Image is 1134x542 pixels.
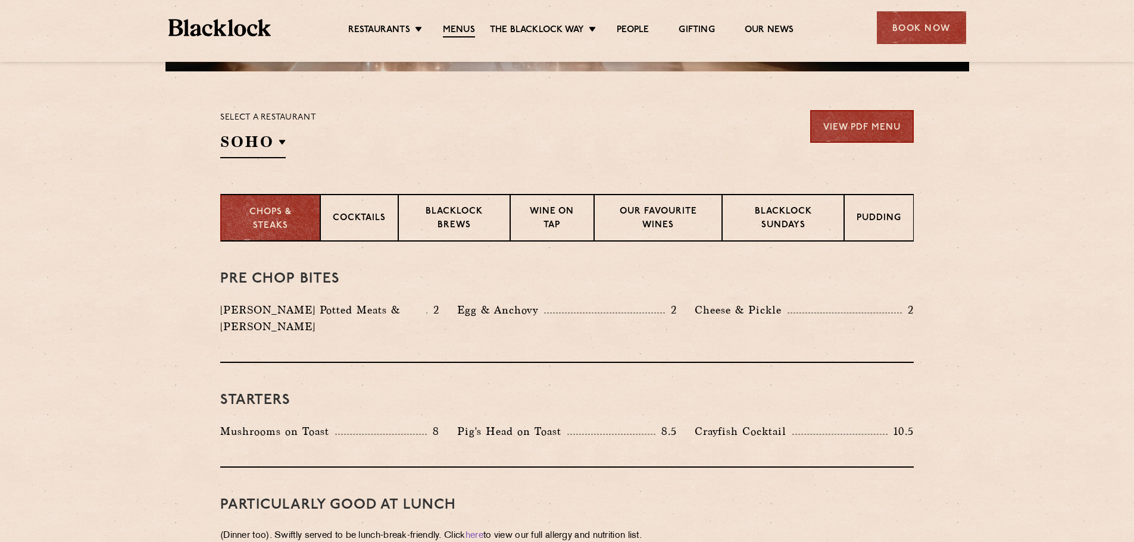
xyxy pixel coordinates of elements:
[168,19,271,36] img: BL_Textured_Logo-footer-cropped.svg
[857,212,901,227] p: Pudding
[411,205,498,233] p: Blacklock Brews
[220,271,914,287] h3: Pre Chop Bites
[466,531,483,540] a: here
[457,423,567,440] p: Pig's Head on Toast
[902,302,914,318] p: 2
[427,302,439,318] p: 2
[695,302,788,318] p: Cheese & Pickle
[233,206,308,233] p: Chops & Steaks
[220,302,426,335] p: [PERSON_NAME] Potted Meats & [PERSON_NAME]
[443,24,475,37] a: Menus
[655,424,677,439] p: 8.5
[607,205,710,233] p: Our favourite wines
[220,110,316,126] p: Select a restaurant
[220,131,286,158] h2: SOHO
[220,393,914,408] h3: Starters
[427,424,439,439] p: 8
[220,497,914,513] h3: PARTICULARLY GOOD AT LUNCH
[348,24,410,36] a: Restaurants
[735,205,832,233] p: Blacklock Sundays
[617,24,649,36] a: People
[745,24,794,36] a: Our News
[695,423,792,440] p: Crayfish Cocktail
[220,423,335,440] p: Mushrooms on Toast
[490,24,584,36] a: The Blacklock Way
[810,110,914,143] a: View PDF Menu
[333,212,386,227] p: Cocktails
[665,302,677,318] p: 2
[679,24,714,36] a: Gifting
[888,424,914,439] p: 10.5
[877,11,966,44] div: Book Now
[523,205,581,233] p: Wine on Tap
[457,302,544,318] p: Egg & Anchovy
